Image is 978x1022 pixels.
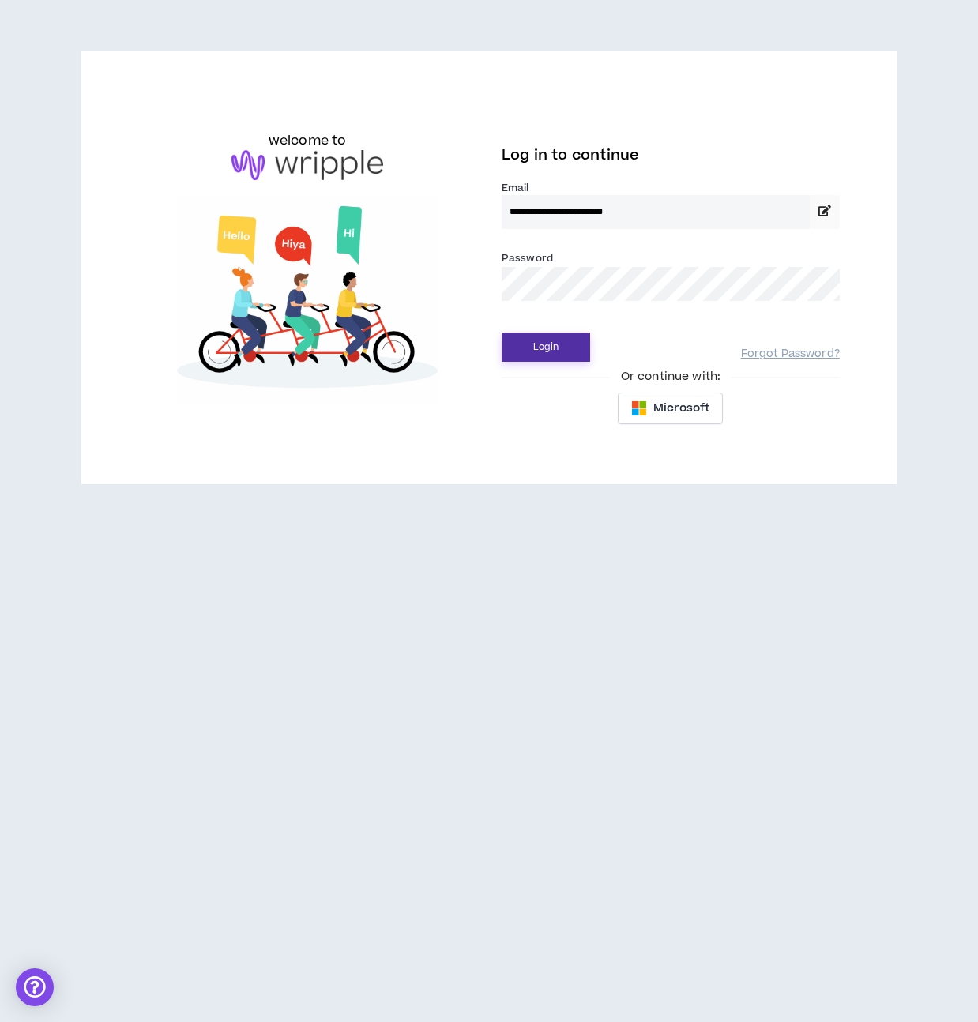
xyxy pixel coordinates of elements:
button: Microsoft [618,393,723,424]
label: Password [502,251,553,265]
label: Email [502,181,840,195]
span: Microsoft [653,400,709,417]
img: logo-brand.png [231,150,383,180]
div: Open Intercom Messenger [16,968,54,1006]
span: Or continue with: [610,368,732,385]
span: Log in to continue [502,145,639,165]
a: Forgot Password? [741,347,840,362]
button: Login [502,333,590,362]
h6: welcome to [269,131,347,150]
img: Welcome to Wripple [138,196,476,404]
